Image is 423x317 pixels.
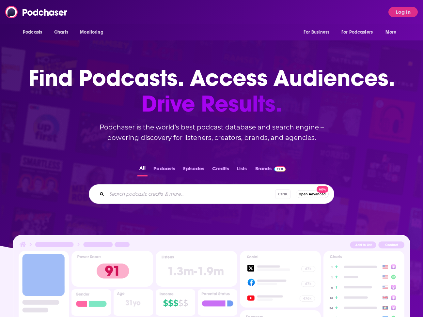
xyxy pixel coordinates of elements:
[235,164,249,176] button: Lists
[388,7,418,17] button: Log In
[181,164,206,176] button: Episodes
[23,28,42,37] span: Podcasts
[210,164,231,176] button: Credits
[296,190,329,198] button: Open AdvancedNew
[71,251,153,287] img: Podcast Insights Power score
[156,289,195,316] img: Podcast Insights Income
[28,91,395,117] span: Drive Results.
[304,28,329,37] span: For Business
[151,164,177,176] button: Podcasts
[240,251,321,308] img: Podcast Socials
[381,26,405,38] button: open menu
[81,122,342,143] h2: Podchaser is the world’s best podcast database and search engine – powering discovery for listene...
[299,192,326,196] span: Open Advanced
[275,189,290,199] span: Ctrl K
[89,184,334,204] div: Search podcasts, credits, & more...
[5,6,68,18] img: Podchaser - Follow, Share and Rate Podcasts
[198,289,237,316] img: Podcast Insights Parental Status
[341,28,373,37] span: For Podcasters
[317,186,328,193] span: New
[274,166,286,172] img: Podchaser Pro
[75,26,112,38] button: open menu
[28,65,395,117] h1: Find Podcasts. Access Audiences.
[54,28,68,37] span: Charts
[19,241,404,251] img: Podcast Insights Header
[50,26,72,38] a: Charts
[80,28,103,37] span: Monitoring
[71,289,111,316] img: Podcast Insights Gender
[107,189,275,199] input: Search podcasts, credits, & more...
[385,28,397,37] span: More
[114,289,153,316] img: Podcast Insights Age
[299,26,337,38] button: open menu
[156,251,237,287] img: Podcast Insights Listens
[18,26,51,38] button: open menu
[255,164,286,176] a: BrandsPodchaser Pro
[137,164,148,176] button: All
[337,26,382,38] button: open menu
